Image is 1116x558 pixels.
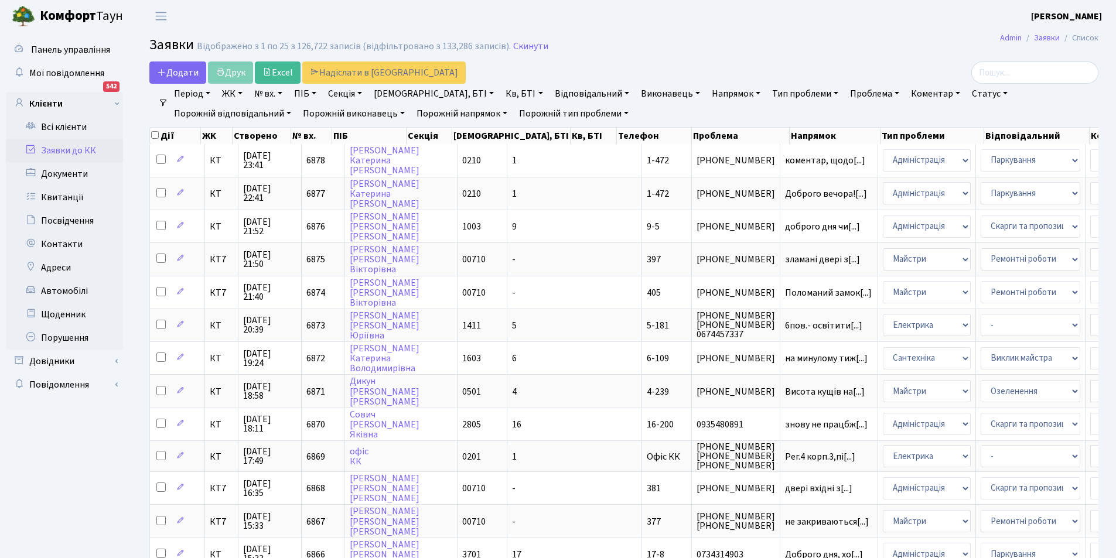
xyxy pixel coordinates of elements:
[785,319,862,332] span: 6пов.- освітити[...]
[647,352,669,365] span: 6-109
[306,154,325,167] span: 6878
[462,154,481,167] span: 0210
[785,187,867,200] span: Доброго вечора![...]
[513,41,548,52] a: Скинути
[984,128,1090,144] th: Відповідальний
[243,447,296,465] span: [DATE] 17:49
[369,84,499,104] a: [DEMOGRAPHIC_DATA], БТІ
[169,84,215,104] a: Період
[306,352,325,365] span: 6872
[350,342,419,375] a: [PERSON_NAME]КатеринаВолодимирівна
[785,352,868,365] span: на минулому тиж[...]
[150,128,201,144] th: Дії
[512,352,517,365] span: 6
[697,387,775,396] span: [PHONE_NUMBER]
[350,505,419,538] a: [PERSON_NAME][PERSON_NAME][PERSON_NAME]
[982,26,1116,50] nav: breadcrumb
[845,84,904,104] a: Проблема
[210,255,233,264] span: КТ7
[243,479,296,498] span: [DATE] 16:35
[785,482,852,495] span: двері вхідні з[...]
[697,255,775,264] span: [PHONE_NUMBER]
[571,128,617,144] th: Кв, БТІ
[243,217,296,236] span: [DATE] 21:52
[243,415,296,433] span: [DATE] 18:11
[880,128,984,144] th: Тип проблеми
[697,354,775,363] span: [PHONE_NUMBER]
[306,385,325,398] span: 6871
[785,286,872,299] span: Поломаний замок[...]
[332,128,407,144] th: ПІБ
[785,220,860,233] span: доброго дня чи[...]
[243,151,296,170] span: [DATE] 23:41
[967,84,1012,104] a: Статус
[157,66,199,79] span: Додати
[462,352,481,365] span: 1603
[512,450,517,463] span: 1
[201,128,233,144] th: ЖК
[40,6,123,26] span: Таун
[103,81,120,92] div: 542
[210,222,233,231] span: КТ
[785,154,865,167] span: коментар, щодо[...]
[210,420,233,429] span: КТ
[29,67,104,80] span: Мої повідомлення
[452,128,571,144] th: [DEMOGRAPHIC_DATA], БТІ
[647,154,669,167] span: 1-472
[697,512,775,530] span: [PHONE_NUMBER] [PHONE_NUMBER]
[512,253,516,266] span: -
[12,5,35,28] img: logo.png
[306,418,325,431] span: 6870
[350,472,419,505] a: [PERSON_NAME][PERSON_NAME][PERSON_NAME]
[210,387,233,396] span: КТ
[462,515,486,528] span: 00710
[785,450,855,463] span: Рег.4 корп.3,пі[...]
[462,187,481,200] span: 0210
[210,321,233,330] span: КТ
[6,209,123,232] a: Посвідчення
[636,84,705,104] a: Виконавець
[1031,10,1102,23] b: [PERSON_NAME]
[169,104,296,124] a: Порожній відповідальний
[512,515,516,528] span: -
[350,177,419,210] a: [PERSON_NAME]Катерина[PERSON_NAME]
[306,450,325,463] span: 6869
[501,84,547,104] a: Кв, БТІ
[1060,32,1098,44] li: Список
[412,104,512,124] a: Порожній напрямок
[6,279,123,303] a: Автомобілі
[6,162,123,186] a: Документи
[647,418,674,431] span: 16-200
[146,6,176,26] button: Переключити навігацію
[306,482,325,495] span: 6868
[6,256,123,279] a: Адреси
[550,84,634,104] a: Відповідальний
[243,349,296,368] span: [DATE] 19:24
[462,418,481,431] span: 2805
[785,515,869,528] span: не закриваються[...]
[6,232,123,256] a: Контакти
[697,222,775,231] span: [PHONE_NUMBER]
[217,84,247,104] a: ЖК
[243,184,296,203] span: [DATE] 22:41
[197,41,511,52] div: Відображено з 1 по 25 з 126,722 записів (відфільтровано з 133,286 записів).
[1031,9,1102,23] a: [PERSON_NAME]
[647,385,669,398] span: 4-239
[350,375,419,408] a: Дикун[PERSON_NAME][PERSON_NAME]
[6,61,123,85] a: Мої повідомлення542
[692,128,790,144] th: Проблема
[40,6,96,25] b: Комфорт
[289,84,321,104] a: ПІБ
[210,189,233,198] span: КТ
[1000,32,1022,44] a: Admin
[647,515,661,528] span: 377
[512,482,516,495] span: -
[306,187,325,200] span: 6877
[350,144,419,177] a: [PERSON_NAME]Катерина[PERSON_NAME]
[350,309,419,342] a: [PERSON_NAME][PERSON_NAME]Юріївна
[210,354,233,363] span: КТ
[462,482,486,495] span: 00710
[512,154,517,167] span: 1
[291,128,332,144] th: № вх.
[512,418,521,431] span: 16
